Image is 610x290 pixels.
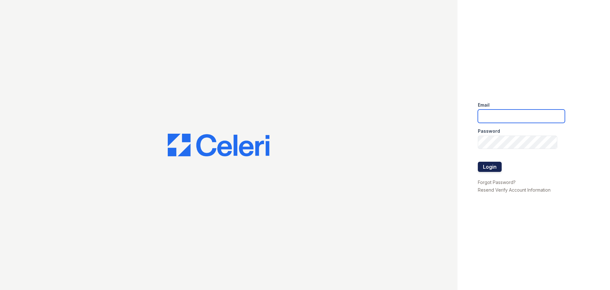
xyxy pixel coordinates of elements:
[478,180,516,185] a: Forgot Password?
[478,102,490,108] label: Email
[478,187,551,193] a: Resend Verify Account Information
[478,162,502,172] button: Login
[478,128,500,134] label: Password
[168,134,269,157] img: CE_Logo_Blue-a8612792a0a2168367f1c8372b55b34899dd931a85d93a1a3d3e32e68fde9ad4.png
